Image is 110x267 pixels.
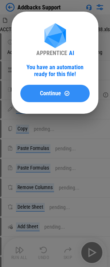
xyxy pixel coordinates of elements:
[20,64,90,78] div: You have an automation ready for this file!
[64,90,70,96] img: Continue
[40,91,61,96] span: Continue
[41,23,70,50] img: Apprentice AI
[20,85,90,102] button: ContinueContinue
[69,50,74,57] div: AI
[36,50,67,57] div: APPRENTICE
